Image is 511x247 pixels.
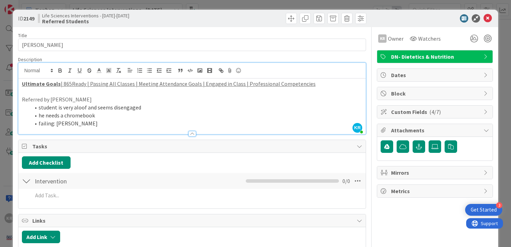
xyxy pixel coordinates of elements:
span: Support [15,1,32,9]
b: Referred Students [42,18,129,24]
div: Open Get Started checklist, remaining modules: 3 [465,204,502,216]
span: ( 4/7 ) [429,108,441,115]
b: 2149 [23,15,34,22]
div: 3 [496,202,502,208]
div: KR [378,34,387,43]
span: Mirrors [391,168,480,177]
span: Custom Fields [391,108,480,116]
span: KR [352,123,362,133]
input: Add Checklist... [32,175,179,187]
u: | 865Ready | Passing All Classes | Meeting Attendance Goals | Engaged in Class | Professional Com... [61,80,316,87]
button: Add Link [22,231,60,243]
span: Attachments [391,126,480,134]
span: Owner [388,34,404,43]
span: Metrics [391,187,480,195]
span: Dates [391,71,480,79]
button: Add Checklist [22,156,71,169]
span: DN- Dietetics & Nutrition [391,52,480,61]
span: Block [391,89,480,98]
u: Ultimate Goals [22,80,61,87]
span: Tasks [32,142,354,150]
span: 0 / 0 [342,177,350,185]
label: Title [18,32,27,39]
span: Links [32,216,354,225]
span: ID [18,14,34,23]
p: Referred by [PERSON_NAME] [22,96,363,104]
span: Life Sciences Interventions - [DATE]-[DATE] [42,13,129,18]
div: Get Started [471,206,497,213]
input: type card name here... [18,39,366,51]
li: student is very aloof and seems disengaged [30,104,363,112]
li: he needs a chromebook [30,112,363,120]
li: failing: [PERSON_NAME] [30,120,363,127]
span: Description [18,56,42,63]
span: Watchers [418,34,441,43]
